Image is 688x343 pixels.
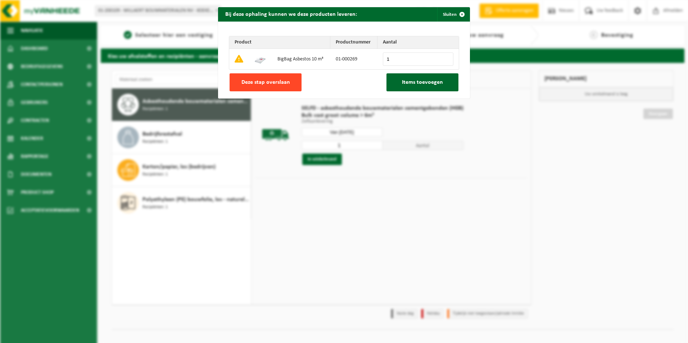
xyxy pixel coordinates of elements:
[330,49,377,69] td: 01-000269
[386,73,458,91] button: Items toevoegen
[254,53,266,64] img: 01-000269
[377,36,459,49] th: Aantal
[230,73,302,91] button: Deze stap overslaan
[437,7,469,22] button: Sluiten
[330,36,377,49] th: Productnummer
[241,79,290,85] span: Deze stap overslaan
[229,36,330,49] th: Product
[218,7,364,21] h2: Bij deze ophaling kunnen we deze producten leveren:
[402,79,443,85] span: Items toevoegen
[272,49,330,69] td: BigBag Asbestos 10 m³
